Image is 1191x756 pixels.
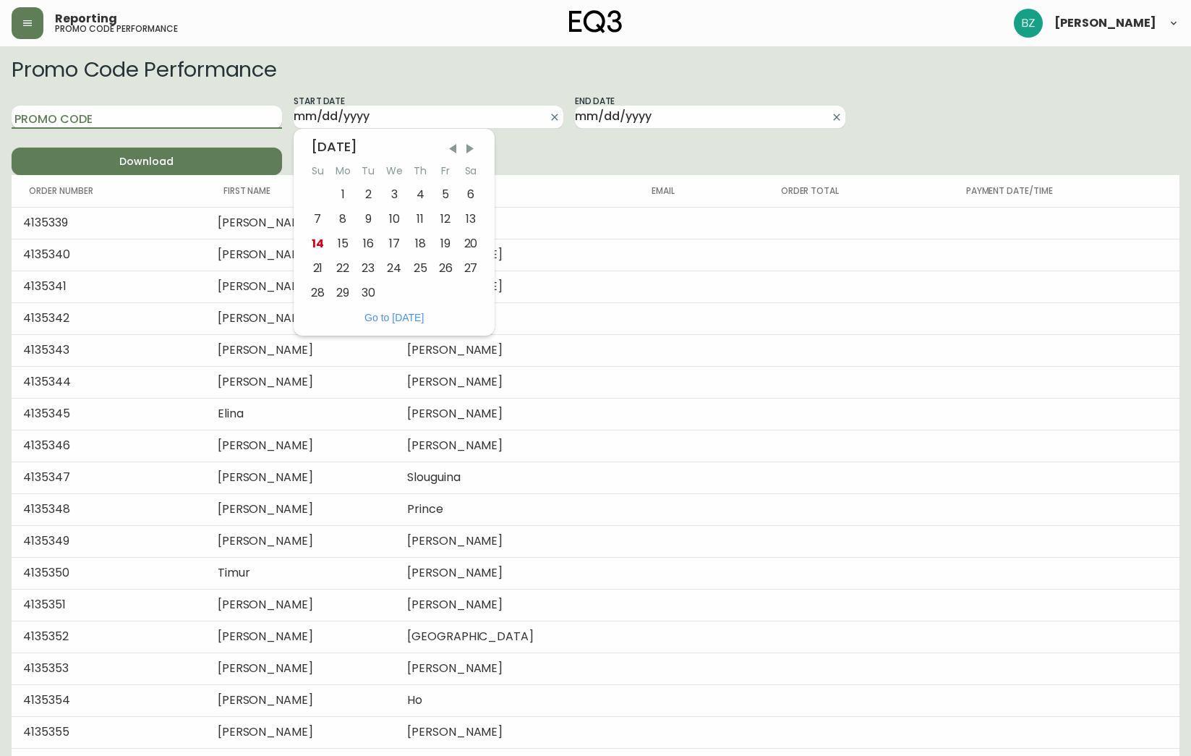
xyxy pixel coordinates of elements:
h5: promo code performance [55,25,178,33]
td: 4135339 [12,207,206,239]
td: [PERSON_NAME] [396,398,635,430]
div: Fri Sep 05 2025 [432,182,458,207]
abbr: Thursday [414,163,427,178]
div: Mon Sep 15 2025 [330,232,356,256]
div: Sat Sep 27 2025 [458,256,483,281]
td: 4135347 [12,462,206,493]
div: Sun Sep 07 2025 [305,207,330,232]
th: First Name [206,175,396,207]
td: [PERSON_NAME] [206,653,396,684]
div: Tue Sep 30 2025 [355,281,380,305]
td: [PERSON_NAME] [206,589,396,621]
div: Sat Sep 06 2025 [458,182,483,207]
div: Tue Sep 16 2025 [355,232,380,256]
th: Last Name [396,175,635,207]
div: Mon Sep 08 2025 [330,207,356,232]
td: [PERSON_NAME] [206,684,396,716]
th: Order Number [12,175,206,207]
div: Mon Sep 22 2025 [330,256,356,281]
td: 4135352 [12,621,206,653]
div: Thu Sep 11 2025 [407,207,432,232]
td: Elina [206,398,396,430]
div: Sat Sep 13 2025 [458,207,483,232]
abbr: Sunday [312,163,324,178]
div: Sun Sep 21 2025 [305,256,330,281]
td: [PERSON_NAME] [396,366,635,398]
td: [PERSON_NAME] [396,653,635,684]
td: [PERSON_NAME] [206,334,396,366]
td: 4135353 [12,653,206,684]
td: Ho [396,684,635,716]
td: 4135344 [12,366,206,398]
button: Download [12,148,282,175]
div: Tue Sep 23 2025 [355,256,380,281]
div: Sun Sep 28 2025 [305,281,330,305]
div: Fri Sep 26 2025 [432,256,458,281]
td: [PERSON_NAME] [206,462,396,493]
td: 4135354 [12,684,206,716]
td: [PERSON_NAME] [206,525,396,557]
abbr: Friday [441,163,450,178]
abbr: Monday [336,163,351,178]
td: [PERSON_NAME] [396,271,635,302]
span: Reporting [55,13,117,25]
div: Fri Sep 12 2025 [432,207,458,232]
img: 603957c962080f772e6770b96f84fb5c [1014,9,1043,38]
td: 4135349 [12,525,206,557]
span: Download [23,153,270,171]
td: [PERSON_NAME] [206,302,396,334]
div: Sun Sep 14 2025 [305,232,330,256]
div: Tue Sep 02 2025 [355,182,380,207]
td: [PERSON_NAME] [206,430,396,462]
span: Previous Month [445,142,460,156]
td: Prince [396,493,635,525]
div: Wed Sep 03 2025 [380,182,407,207]
td: [PERSON_NAME] [206,621,396,653]
th: Payment Date/Time [949,175,1179,207]
th: Email [634,175,763,207]
td: 4135350 [12,557,206,589]
td: 4135343 [12,334,206,366]
td: 4135341 [12,271,206,302]
td: [PERSON_NAME] [396,430,635,462]
th: Order Total [764,175,949,207]
div: Tue Sep 09 2025 [355,207,380,232]
td: [PERSON_NAME] [396,589,635,621]
div: Mon Sep 01 2025 [330,182,356,207]
div: Thu Sep 25 2025 [407,256,432,281]
button: Go to Today [360,311,428,324]
div: Fri Sep 19 2025 [432,232,458,256]
td: [PERSON_NAME] [396,334,635,366]
div: [DATE] [311,140,477,153]
div: Wed Sep 24 2025 [380,256,407,281]
input: mm/dd/yyyy [294,106,541,129]
img: logo [569,10,623,33]
div: Wed Sep 17 2025 [380,232,407,256]
td: 4135345 [12,398,206,430]
td: [PERSON_NAME] [396,716,635,748]
div: Thu Sep 18 2025 [407,232,432,256]
td: Slouguina [396,462,635,493]
span: [PERSON_NAME] [1054,17,1156,29]
td: 4135340 [12,239,206,271]
td: [PERSON_NAME] [206,493,396,525]
td: [PERSON_NAME] [206,207,396,239]
td: [PERSON_NAME] [206,271,396,302]
td: Bonvin [396,302,635,334]
td: [PERSON_NAME] [396,239,635,271]
td: [PERSON_NAME] [206,366,396,398]
input: mm/dd/yyyy [575,106,822,129]
td: 4135346 [12,430,206,462]
div: Sat Sep 20 2025 [458,232,483,256]
td: [PERSON_NAME] [206,716,396,748]
td: 4135355 [12,716,206,748]
td: Rajic [396,207,635,239]
abbr: Tuesday [362,163,375,178]
td: [PERSON_NAME] [206,239,396,271]
abbr: Saturday [464,163,477,178]
div: Wed Sep 10 2025 [380,207,407,232]
td: [PERSON_NAME] [396,557,635,589]
span: Next Month [463,142,477,156]
td: Timur [206,557,396,589]
h2: Promo Code Performance [12,58,1179,81]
